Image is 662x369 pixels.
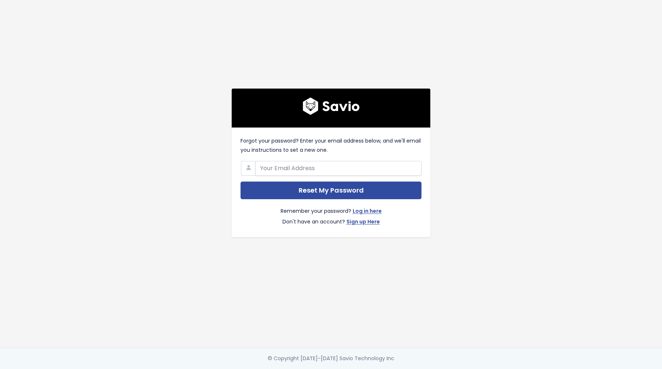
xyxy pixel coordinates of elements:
a: Sign up Here [346,217,380,228]
input: Your Email Address [255,161,421,176]
a: Log in here [353,207,382,217]
div: Remember your password? Don't have an account? [241,199,421,228]
input: Reset My Password [241,182,421,200]
div: © Copyright [DATE]-[DATE] Savio Technology Inc [268,354,394,363]
img: logo600x187.a314fd40982d.png [303,97,360,115]
p: Forgot your password? Enter your email address below, and we'll email you instructions to set a n... [241,136,421,155]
